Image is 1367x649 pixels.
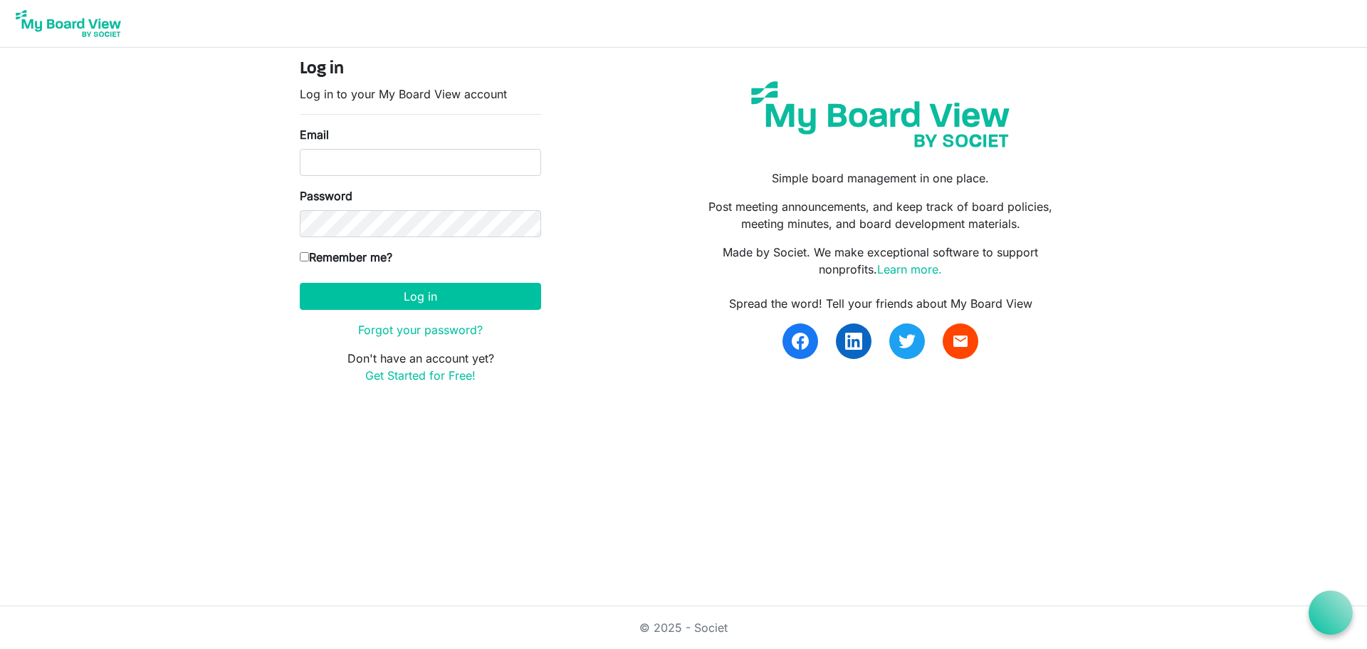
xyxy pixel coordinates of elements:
p: Post meeting announcements, and keep track of board policies, meeting minutes, and board developm... [694,198,1067,232]
span: email [952,333,969,350]
p: Log in to your My Board View account [300,85,541,103]
input: Remember me? [300,252,309,261]
a: Get Started for Free! [365,368,476,383]
div: Spread the word! Tell your friends about My Board View [694,295,1067,312]
label: Remember me? [300,249,392,266]
img: twitter.svg [899,333,916,350]
img: linkedin.svg [845,333,862,350]
img: My Board View Logo [11,6,125,41]
a: © 2025 - Societ [639,621,728,635]
h4: Log in [300,59,541,80]
label: Email [300,126,329,143]
button: Log in [300,283,541,310]
img: facebook.svg [792,333,809,350]
a: Forgot your password? [358,323,483,337]
p: Made by Societ. We make exceptional software to support nonprofits. [694,244,1067,278]
img: my-board-view-societ.svg [740,71,1020,158]
p: Don't have an account yet? [300,350,541,384]
a: Learn more. [877,262,942,276]
a: email [943,323,978,359]
label: Password [300,187,352,204]
p: Simple board management in one place. [694,170,1067,187]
